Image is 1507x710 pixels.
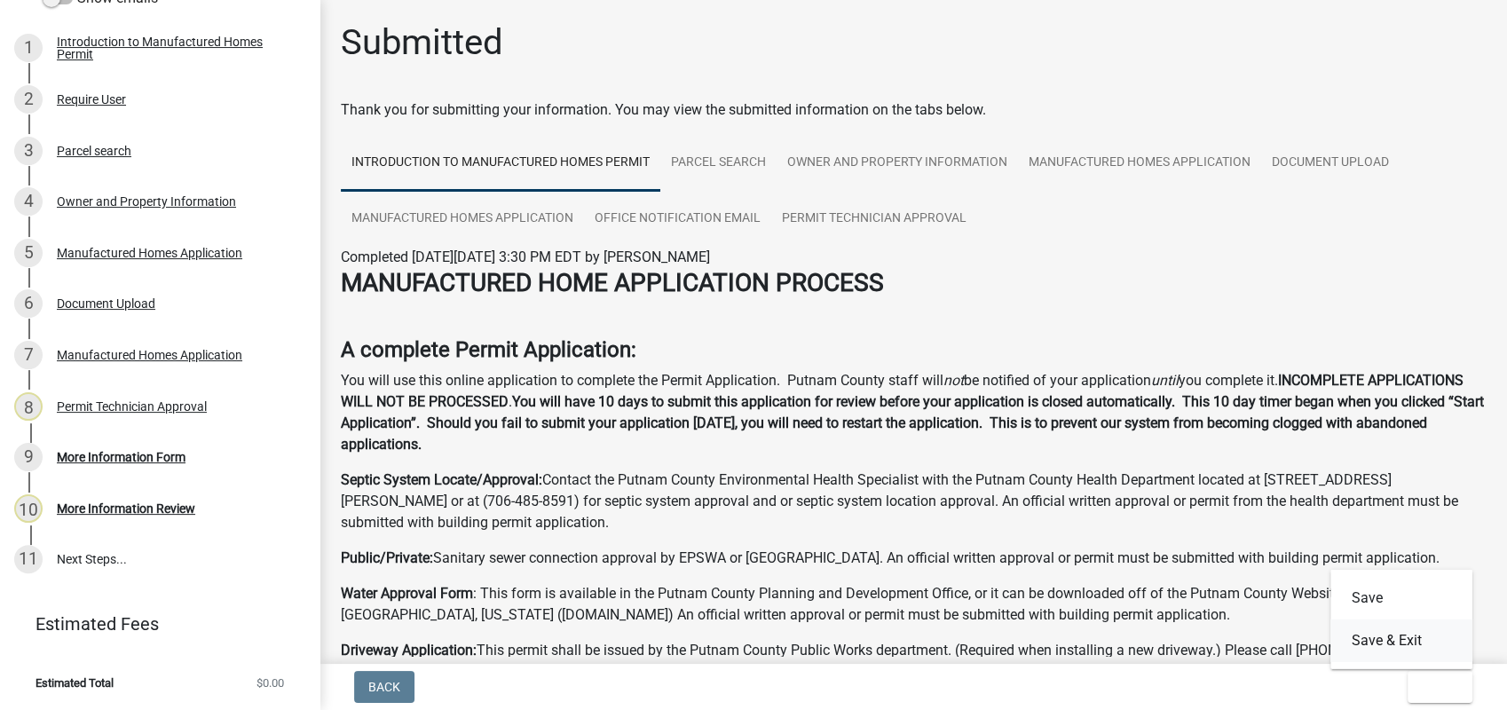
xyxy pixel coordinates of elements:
div: Manufactured Homes Application [57,247,242,259]
span: Completed [DATE][DATE] 3:30 PM EDT by [PERSON_NAME] [341,248,710,265]
div: 3 [14,137,43,165]
strong: Form [440,585,473,602]
strong: Public/Private: [341,549,433,566]
div: Introduction to Manufactured Homes Permit [57,35,291,60]
div: More Information Review [57,502,195,515]
strong: MANUFACTURED HOME APPLICATION PROCESS [341,268,884,297]
a: Permit Technician Approval [771,191,977,248]
i: until [1151,372,1179,389]
a: Parcel search [660,135,777,192]
a: Introduction to Manufactured Homes Permit [341,135,660,192]
strong: Driveway Application: [341,642,477,659]
div: Document Upload [57,297,155,310]
a: Estimated Fees [14,606,291,642]
span: $0.00 [256,677,284,689]
p: This permit shall be issued by the Putnam County Public Works department. (Required when installi... [341,640,1486,682]
div: 2 [14,85,43,114]
p: Sanitary sewer connection approval by EPSWA or [GEOGRAPHIC_DATA]. An official written approval or... [341,548,1486,569]
div: 4 [14,187,43,216]
span: Back [368,680,400,694]
button: Save & Exit [1330,619,1472,662]
button: Back [354,671,414,703]
div: 6 [14,289,43,318]
p: Contact the Putnam County Environmental Health Specialist with the Putnam County Health Departmen... [341,469,1486,533]
i: not [943,372,964,389]
div: Manufactured Homes Application [57,349,242,361]
a: Manufactured Homes Application [341,191,584,248]
p: You will use this online application to complete the Permit Application. Putnam County staff will... [341,370,1486,455]
div: Owner and Property Information [57,195,236,208]
button: Exit [1408,671,1472,703]
h1: Submitted [341,21,503,64]
div: Require User [57,93,126,106]
strong: Water Approval [341,585,437,602]
a: Owner and Property Information [777,135,1018,192]
div: Thank you for submitting your information. You may view the submitted information on the tabs below. [341,99,1486,121]
div: 10 [14,494,43,523]
div: 11 [14,545,43,573]
div: Permit Technician Approval [57,400,207,413]
div: 7 [14,341,43,369]
span: Exit [1422,680,1448,694]
strong: You will have 10 days to submit this application for review before your application is closed aut... [341,393,1484,453]
button: Save [1330,577,1472,619]
div: 8 [14,392,43,421]
div: Exit [1330,570,1472,669]
a: Office Notification Email [584,191,771,248]
strong: A complete Permit Application: [341,337,636,362]
div: Parcel search [57,145,131,157]
strong: Septic System Locate/Approval: [341,471,542,488]
div: 5 [14,239,43,267]
div: 9 [14,443,43,471]
p: : This form is available in the Putnam County Planning and Development Office, or it can be downl... [341,583,1486,626]
a: Manufactured Homes Application [1018,135,1261,192]
a: Document Upload [1261,135,1400,192]
div: More Information Form [57,451,185,463]
div: 1 [14,34,43,62]
span: Estimated Total [36,677,114,689]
